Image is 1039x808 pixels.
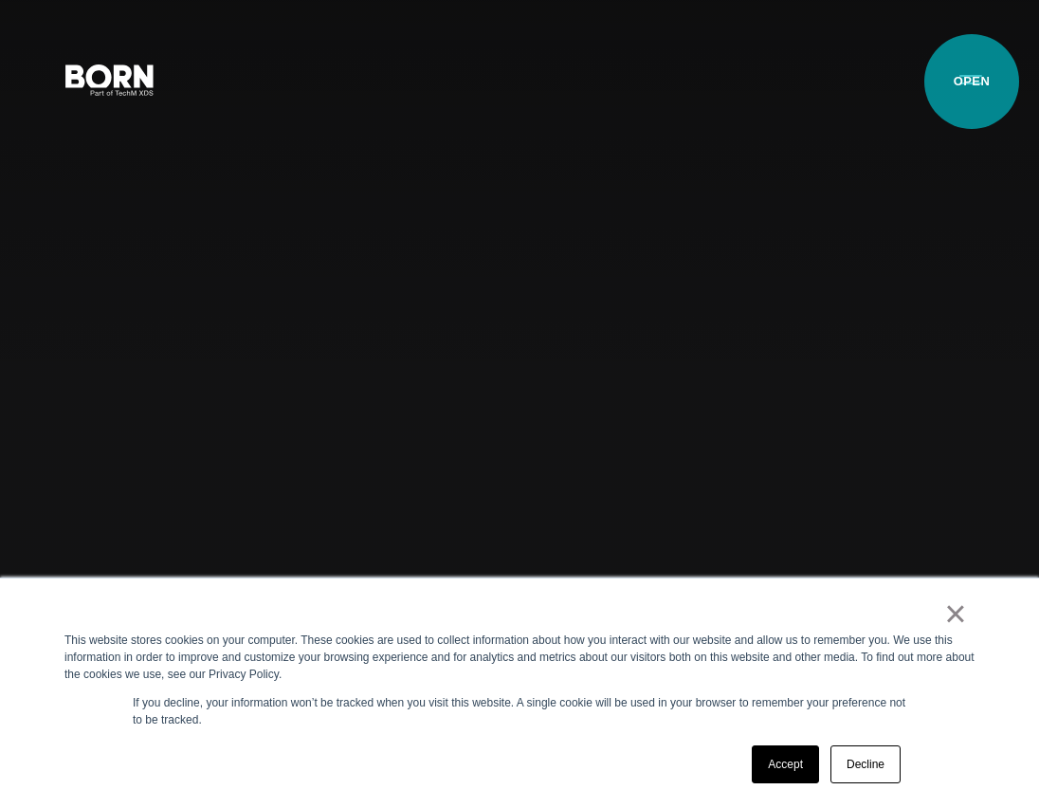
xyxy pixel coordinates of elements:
p: If you decline, your information won’t be tracked when you visit this website. A single cookie wi... [133,694,906,728]
button: Open [948,59,993,99]
a: Accept [752,745,819,783]
a: Decline [830,745,901,783]
a: × [944,605,967,622]
div: This website stores cookies on your computer. These cookies are used to collect information about... [64,632,975,683]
